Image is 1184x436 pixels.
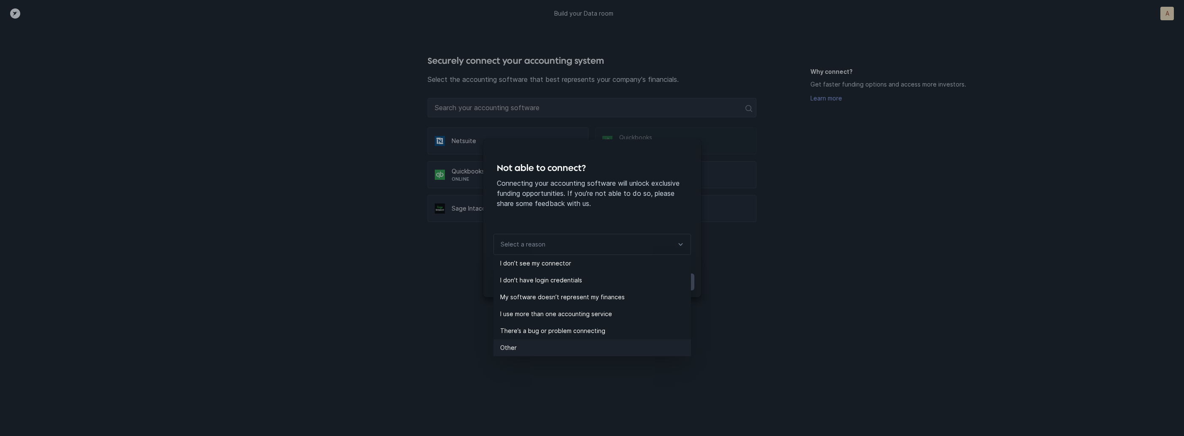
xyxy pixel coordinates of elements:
p: My software doesn’t represent my finances [500,292,691,302]
h4: Not able to connect? [497,161,688,175]
p: I use more than one accounting service [500,309,691,319]
p: There’s a bug or problem connecting [500,326,691,336]
p: Connecting your accounting software will unlock exclusive funding opportunities. If you're not ab... [497,178,688,209]
p: Select a reason [501,239,545,249]
p: I don't have login credentials [500,275,691,285]
p: I don’t see my connector [500,258,691,268]
p: Other [500,343,691,353]
button: Back to connect [490,274,551,290]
